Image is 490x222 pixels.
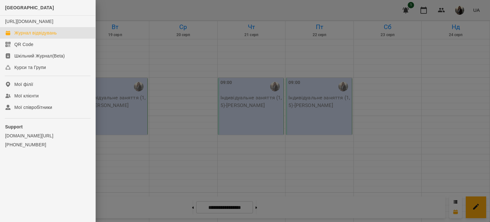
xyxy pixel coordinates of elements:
[14,93,39,99] div: Мої клієнти
[5,124,90,130] p: Support
[14,104,52,111] div: Мої співробітники
[14,81,33,88] div: Мої філії
[14,30,57,36] div: Журнал відвідувань
[14,64,46,71] div: Курси та Групи
[14,53,65,59] div: Шкільний Журнал(Beta)
[14,41,33,48] div: QR Code
[5,133,90,139] a: [DOMAIN_NAME][URL]
[5,19,53,24] a: [URL][DOMAIN_NAME]
[5,142,90,148] a: [PHONE_NUMBER]
[5,5,54,10] span: [GEOGRAPHIC_DATA]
